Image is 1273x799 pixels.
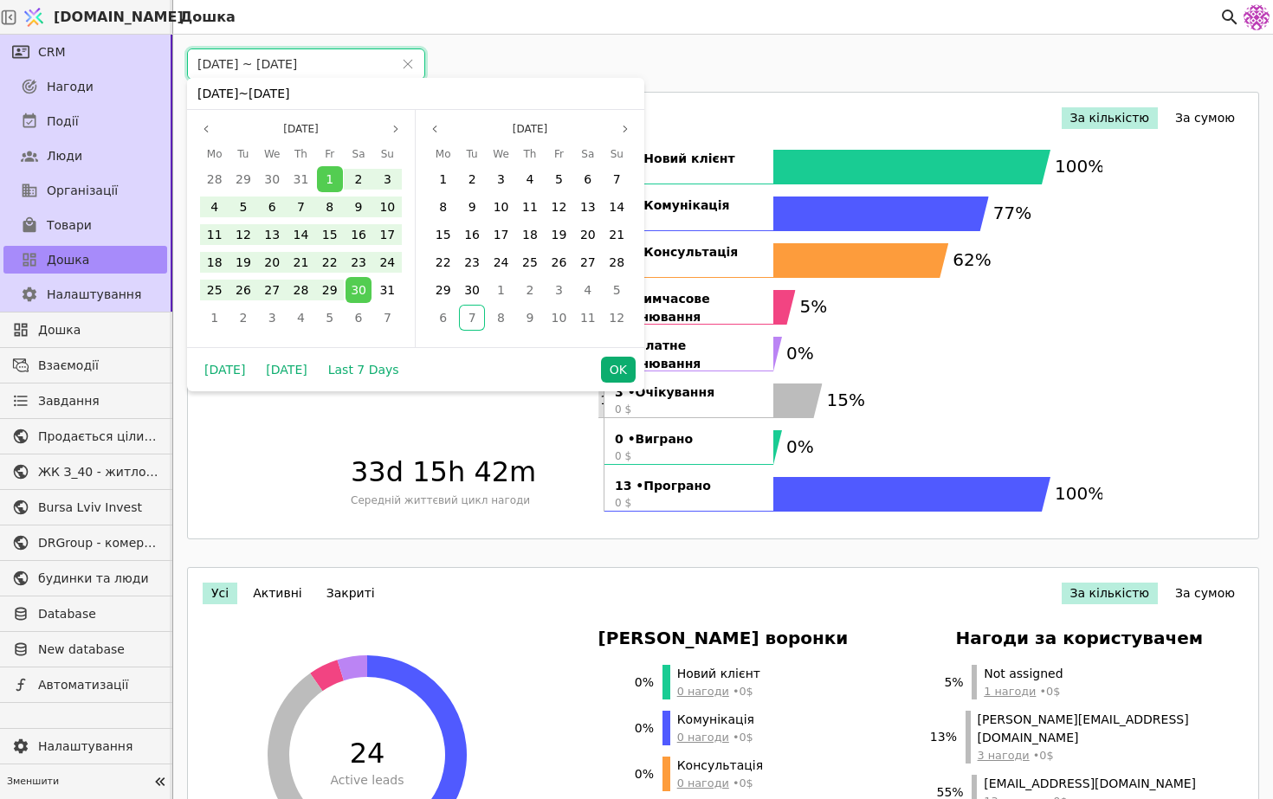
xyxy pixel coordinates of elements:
span: 1 [497,283,505,297]
div: 31 Jul 2025 [287,165,315,193]
span: 18 [207,255,223,269]
span: 31 [379,283,395,297]
div: 22 Aug 2025 [315,248,344,276]
span: Товари [47,216,92,235]
text: 100% [1055,156,1104,177]
span: 13 [580,200,596,214]
div: 25 Sep 2025 [515,248,544,276]
div: 30 Aug 2025 [344,276,372,304]
span: Tu [467,144,478,164]
div: Sep 2025 [429,143,631,332]
div: 05 Aug 2025 [229,193,257,221]
span: 6 [355,311,363,325]
span: 8 [326,200,333,214]
span: 0 $ [615,168,763,184]
span: 16 [351,228,366,242]
h3: Нагоди за користувачем [956,625,1204,651]
span: Th [524,144,537,164]
span: 7 [468,311,476,325]
span: 3 [384,172,391,186]
div: 26 Sep 2025 [545,248,573,276]
div: 29 Sep 2025 [429,276,457,304]
span: 24 [494,255,509,269]
img: 137b5da8a4f5046b86490006a8dec47a [1244,4,1270,30]
span: Su [611,144,624,164]
span: Bursa Lviv Invest [38,499,158,517]
span: 14 [609,200,624,214]
div: 23 Aug 2025 [344,248,372,276]
span: Su [381,144,394,164]
img: Logo [21,1,47,34]
div: 03 Oct 2025 [545,276,573,304]
span: 8 [497,311,505,325]
button: Select month [276,119,326,139]
svg: page previous [201,124,211,134]
span: [DATE] [197,87,238,100]
div: Saturday [344,143,372,165]
span: 1 [326,172,333,186]
text: 15h 29m [600,393,655,407]
div: 02 Oct 2025 [515,276,544,304]
div: 28 Sep 2025 [603,248,631,276]
span: Налаштування [38,738,158,756]
div: Wednesday [258,143,287,165]
span: 7 [297,200,305,214]
div: 28 Aug 2025 [287,276,315,304]
div: 04 Aug 2025 [200,193,229,221]
svg: close [402,58,414,70]
div: 01 Oct 2025 [487,276,515,304]
span: 5 [239,200,247,214]
span: 10 [379,200,395,214]
a: Налаштування [3,732,167,760]
h3: [PERSON_NAME] воронки [598,625,849,651]
span: 4 [527,172,534,186]
a: Автоматизації [3,671,167,699]
span: 25 [522,255,538,269]
span: 0 $ [615,448,763,464]
span: 13 [264,228,280,242]
span: 11 [522,200,538,214]
div: 05 Oct 2025 [603,276,631,304]
span: 9 [355,200,363,214]
button: За кількістю [1062,583,1159,604]
span: 6 [584,172,591,186]
button: [DATE] [257,357,315,383]
span: 21 [294,255,309,269]
div: 04 Sep 2025 [287,304,315,332]
svg: page next [391,124,401,134]
span: Tu [237,144,249,164]
div: Sunday [373,143,402,165]
button: Previous month [424,119,445,139]
div: 12 Oct 2025 [603,304,631,332]
div: 30 Jul 2025 [258,165,287,193]
button: За сумою [1166,107,1244,129]
span: 17 [379,228,395,242]
span: 2 [468,172,476,186]
div: 08 Aug 2025 [315,193,344,221]
span: 2 [239,311,247,325]
div: 09 Sep 2025 [457,193,486,221]
h2: Дошка [173,7,236,28]
span: 28 [609,255,624,269]
text: 5% [800,296,828,317]
button: За сумою [1166,583,1244,604]
span: 11 [207,228,223,242]
div: 03 Sep 2025 [258,304,287,332]
button: За кількістю [1062,107,1159,129]
div: 04 Oct 2025 [573,276,602,304]
span: We [264,144,281,164]
span: Th [294,144,307,164]
button: OK [601,357,636,383]
svg: page previous [430,124,440,134]
div: 18 Sep 2025 [515,221,544,248]
div: Sunday [603,143,631,165]
text: 0% [786,436,814,457]
span: 5 [555,172,563,186]
div: 20 Aug 2025 [258,248,287,276]
div: 01 Sep 2025 [200,304,229,332]
div: 10 Oct 2025 [545,304,573,332]
span: 19 [236,255,251,269]
a: Товари [3,211,167,239]
div: 12 Sep 2025 [545,193,573,221]
span: 27 [264,283,280,297]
